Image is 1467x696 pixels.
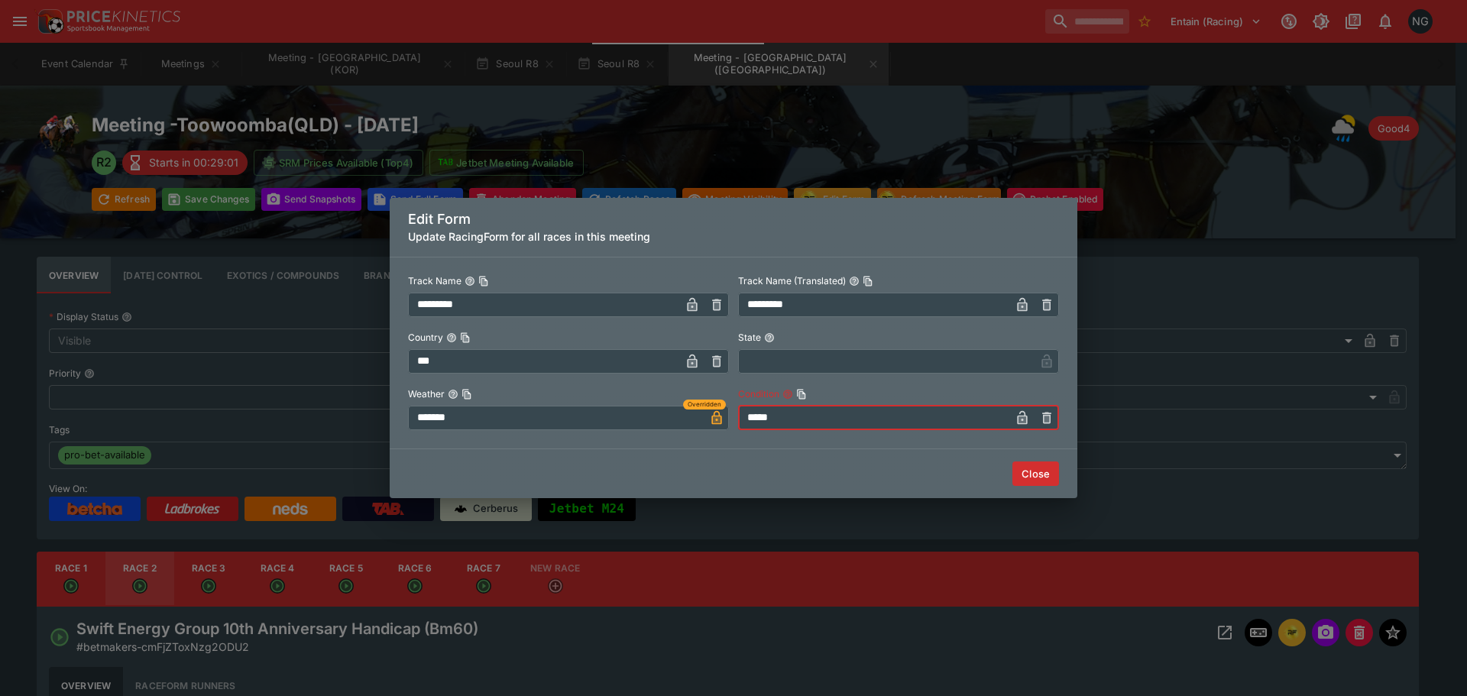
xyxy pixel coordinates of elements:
[688,400,721,410] span: Overridden
[465,276,475,286] button: Track NameCopy To Clipboard
[460,332,471,343] button: Copy To Clipboard
[448,389,458,400] button: WeatherCopy To Clipboard
[408,210,1059,228] h5: Edit Form
[408,274,461,287] p: Track Name
[408,228,1059,244] h6: Update RacingForm for all races in this meeting
[863,276,873,286] button: Copy To Clipboard
[408,331,443,344] p: Country
[738,331,761,344] p: State
[782,389,793,400] button: ConditionCopy To Clipboard
[849,276,860,286] button: Track Name (Translated)Copy To Clipboard
[446,332,457,343] button: CountryCopy To Clipboard
[738,387,779,400] p: Condition
[478,276,489,286] button: Copy To Clipboard
[796,389,807,400] button: Copy To Clipboard
[408,387,445,400] p: Weather
[1012,461,1059,486] button: Close
[738,274,846,287] p: Track Name (Translated)
[461,389,472,400] button: Copy To Clipboard
[764,332,775,343] button: State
